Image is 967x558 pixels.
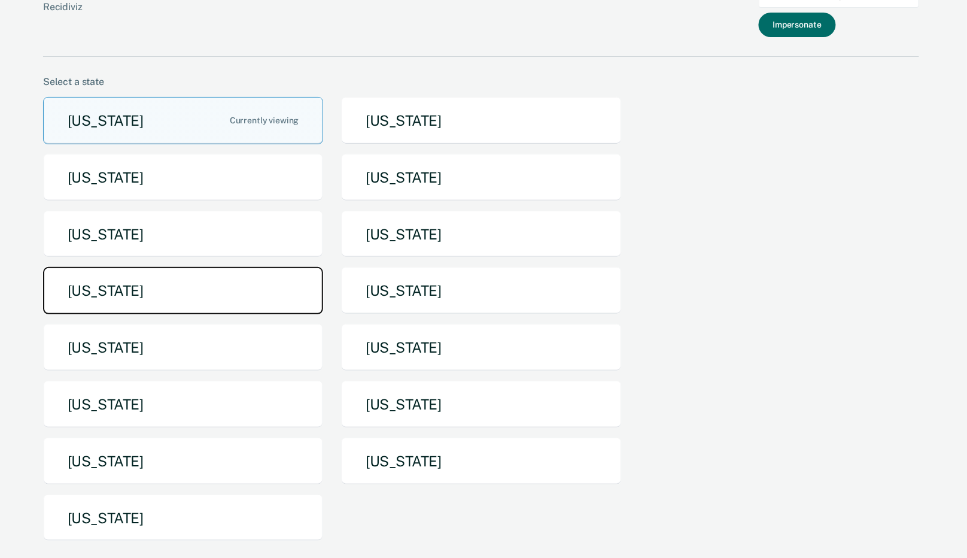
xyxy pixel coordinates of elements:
[43,381,323,428] button: [US_STATE]
[43,1,626,32] div: Recidiviz
[341,154,621,201] button: [US_STATE]
[43,495,323,542] button: [US_STATE]
[43,154,323,201] button: [US_STATE]
[759,13,836,37] button: Impersonate
[341,438,621,485] button: [US_STATE]
[43,76,919,87] div: Select a state
[43,97,323,144] button: [US_STATE]
[43,324,323,371] button: [US_STATE]
[341,97,621,144] button: [US_STATE]
[43,211,323,258] button: [US_STATE]
[341,211,621,258] button: [US_STATE]
[341,381,621,428] button: [US_STATE]
[43,438,323,485] button: [US_STATE]
[43,267,323,314] button: [US_STATE]
[341,324,621,371] button: [US_STATE]
[341,267,621,314] button: [US_STATE]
